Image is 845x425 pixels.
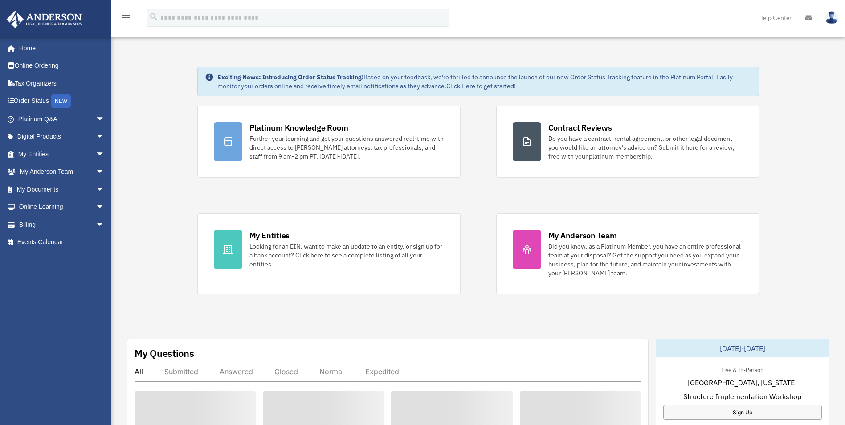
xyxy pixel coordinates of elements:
div: All [135,367,143,376]
span: arrow_drop_down [96,128,114,146]
span: [GEOGRAPHIC_DATA], [US_STATE] [688,377,797,388]
a: Digital Productsarrow_drop_down [6,128,118,146]
a: menu [120,16,131,23]
a: Platinum Knowledge Room Further your learning and get your questions answered real-time with dire... [197,106,461,178]
a: Home [6,39,114,57]
a: Online Learningarrow_drop_down [6,198,118,216]
a: My Entities Looking for an EIN, want to make an update to an entity, or sign up for a bank accoun... [197,213,461,294]
i: search [149,12,159,22]
span: arrow_drop_down [96,198,114,217]
div: NEW [51,94,71,108]
div: [DATE]-[DATE] [656,339,829,357]
a: My Anderson Teamarrow_drop_down [6,163,118,181]
img: Anderson Advisors Platinum Portal [4,11,85,28]
a: Contract Reviews Do you have a contract, rental agreement, or other legal document you would like... [496,106,759,178]
a: Platinum Q&Aarrow_drop_down [6,110,118,128]
a: My Entitiesarrow_drop_down [6,145,118,163]
a: Events Calendar [6,233,118,251]
a: My Anderson Team Did you know, as a Platinum Member, you have an entire professional team at your... [496,213,759,294]
a: Tax Organizers [6,74,118,92]
span: arrow_drop_down [96,145,114,163]
div: My Questions [135,347,194,360]
div: Live & In-Person [714,364,771,374]
div: Did you know, as a Platinum Member, you have an entire professional team at your disposal? Get th... [548,242,743,278]
div: Expedited [365,367,399,376]
div: Closed [274,367,298,376]
a: Click Here to get started! [446,82,516,90]
div: Further your learning and get your questions answered real-time with direct access to [PERSON_NAM... [249,134,444,161]
div: My Anderson Team [548,230,617,241]
div: Based on your feedback, we're thrilled to announce the launch of our new Order Status Tracking fe... [217,73,752,90]
a: Online Ordering [6,57,118,75]
span: arrow_drop_down [96,110,114,128]
a: Billingarrow_drop_down [6,216,118,233]
span: arrow_drop_down [96,180,114,199]
div: Answered [220,367,253,376]
i: menu [120,12,131,23]
strong: Exciting News: Introducing Order Status Tracking! [217,73,363,81]
div: Platinum Knowledge Room [249,122,348,133]
span: arrow_drop_down [96,163,114,181]
img: User Pic [825,11,838,24]
div: Contract Reviews [548,122,612,133]
div: Submitted [164,367,198,376]
a: My Documentsarrow_drop_down [6,180,118,198]
div: My Entities [249,230,290,241]
div: Do you have a contract, rental agreement, or other legal document you would like an attorney's ad... [548,134,743,161]
span: Structure Implementation Workshop [683,391,801,402]
div: Normal [319,367,344,376]
span: arrow_drop_down [96,216,114,234]
a: Order StatusNEW [6,92,118,110]
a: Sign Up [663,405,822,420]
div: Looking for an EIN, want to make an update to an entity, or sign up for a bank account? Click her... [249,242,444,269]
